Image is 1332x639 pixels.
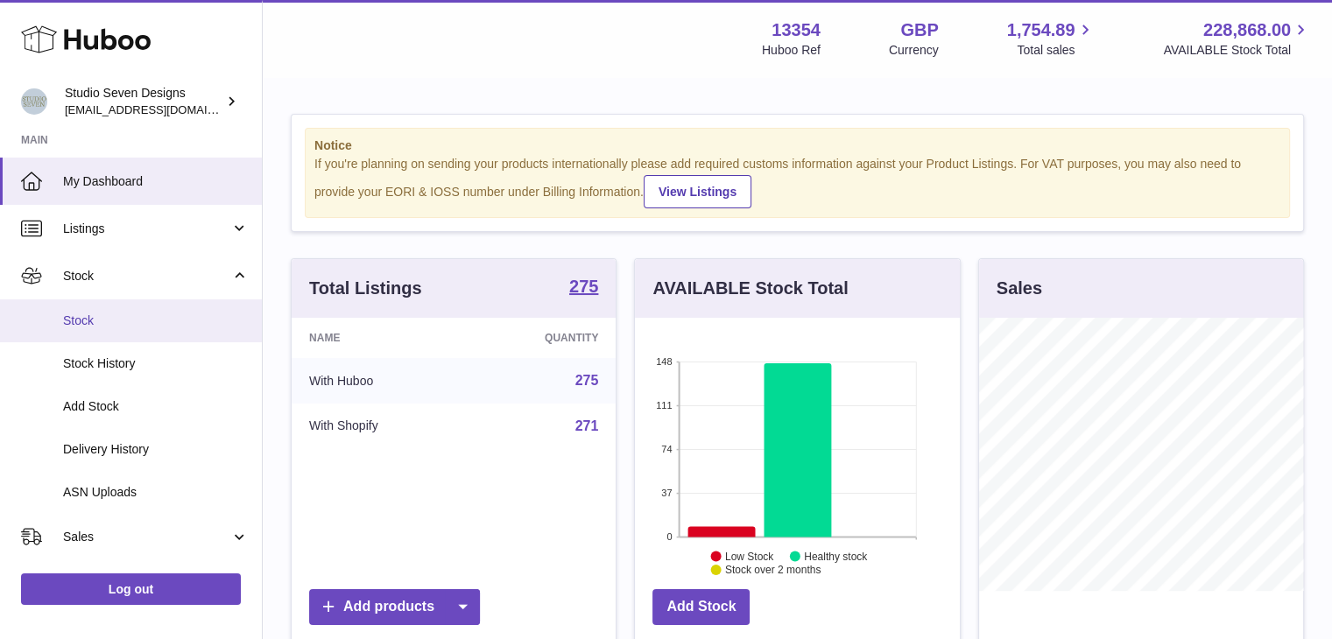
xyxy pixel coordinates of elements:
[314,137,1280,154] strong: Notice
[569,277,598,295] strong: 275
[309,277,422,300] h3: Total Listings
[309,589,480,625] a: Add products
[63,441,249,458] span: Delivery History
[569,277,598,298] a: 275
[575,373,599,388] a: 275
[63,529,230,545] span: Sales
[725,550,774,562] text: Low Stock
[725,564,821,576] text: Stock over 2 months
[63,398,249,415] span: Add Stock
[656,400,672,411] text: 111
[63,484,249,501] span: ASN Uploads
[1007,18,1075,42] span: 1,754.89
[889,42,939,59] div: Currency
[21,88,47,115] img: contact.studiosevendesigns@gmail.com
[63,268,230,284] span: Stock
[467,318,617,358] th: Quantity
[292,318,467,358] th: Name
[1203,18,1291,42] span: 228,868.00
[575,418,599,433] a: 271
[997,277,1042,300] h3: Sales
[662,488,673,498] text: 37
[662,444,673,454] text: 74
[1163,42,1311,59] span: AVAILABLE Stock Total
[1007,18,1096,59] a: 1,754.89 Total sales
[667,531,673,542] text: 0
[292,404,467,449] td: With Shopify
[804,550,868,562] text: Healthy stock
[652,589,750,625] a: Add Stock
[314,156,1280,208] div: If you're planning on sending your products internationally please add required customs informati...
[63,221,230,237] span: Listings
[21,573,241,605] a: Log out
[644,175,751,208] a: View Listings
[65,102,257,116] span: [EMAIL_ADDRESS][DOMAIN_NAME]
[656,356,672,367] text: 148
[292,358,467,404] td: With Huboo
[63,312,249,329] span: Stock
[65,85,222,118] div: Studio Seven Designs
[772,18,821,42] strong: 13354
[652,277,848,300] h3: AVAILABLE Stock Total
[63,173,249,190] span: My Dashboard
[900,18,938,42] strong: GBP
[1017,42,1095,59] span: Total sales
[762,42,821,59] div: Huboo Ref
[63,355,249,372] span: Stock History
[1163,18,1311,59] a: 228,868.00 AVAILABLE Stock Total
